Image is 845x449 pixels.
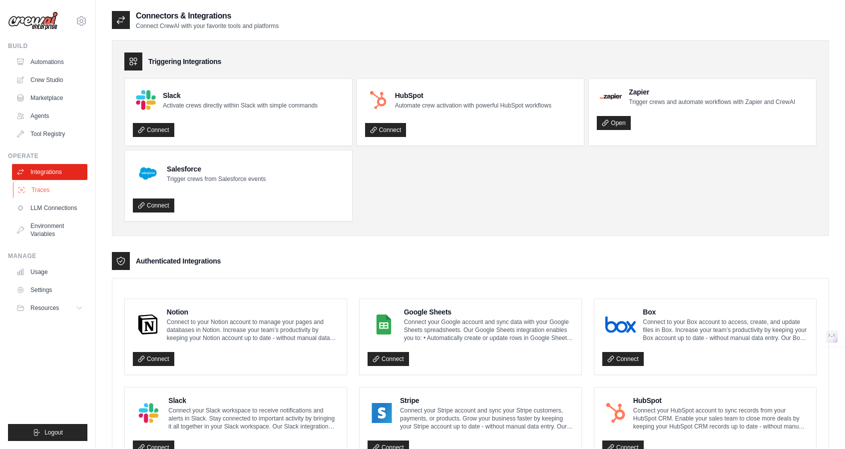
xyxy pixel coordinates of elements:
h4: HubSpot [633,395,808,405]
div: Build [8,42,87,50]
p: Connect to your Notion account to manage your pages and databases in Notion. Increase your team’s... [167,318,339,342]
p: Connect your Google account and sync data with your Google Sheets spreadsheets. Our Google Sheets... [404,318,573,342]
p: Activate crews directly within Slack with simple commands [163,101,318,109]
button: Resources [12,300,87,316]
a: Connect [133,352,174,366]
div: Operate [8,152,87,160]
h4: Salesforce [167,164,266,174]
h3: Triggering Integrations [148,56,221,66]
a: Traces [13,182,88,198]
img: Google Sheets Logo [371,314,397,334]
a: Connect [133,198,174,212]
a: Tool Registry [12,126,87,142]
p: Connect your Slack workspace to receive notifications and alerts in Slack. Stay connected to impo... [168,406,339,430]
p: Connect CrewAI with your favorite tools and platforms [136,22,279,30]
span: Logout [44,428,63,436]
p: Automate crew activation with powerful HubSpot workflows [395,101,551,109]
a: Automations [12,54,87,70]
span: Resources [30,304,59,312]
a: Crew Studio [12,72,87,88]
div: Manage [8,252,87,260]
h4: Slack [163,90,318,100]
p: Trigger crews from Salesforce events [167,175,266,183]
a: Usage [12,264,87,280]
a: Connect [365,123,407,137]
h3: Authenticated Integrations [136,256,221,266]
a: Open [597,116,630,130]
img: HubSpot Logo [368,90,388,110]
h4: Stripe [400,395,573,405]
h4: Google Sheets [404,307,573,317]
a: Marketplace [12,90,87,106]
img: Slack Logo [136,403,161,423]
a: Connect [368,352,409,366]
img: Stripe Logo [371,403,393,423]
a: Integrations [12,164,87,180]
img: Salesforce Logo [136,161,160,185]
button: Logout [8,424,87,441]
h4: Zapier [629,87,795,97]
img: Box Logo [605,314,636,334]
h4: Box [643,307,808,317]
p: Connect your HubSpot account to sync records from your HubSpot CRM. Enable your sales team to clo... [633,406,808,430]
img: Slack Logo [136,90,156,110]
a: Settings [12,282,87,298]
p: Trigger crews and automate workflows with Zapier and CrewAI [629,98,795,106]
h2: Connectors & Integrations [136,10,279,22]
a: Agents [12,108,87,124]
h4: Slack [168,395,339,405]
img: Logo [8,11,58,30]
a: Connect [602,352,644,366]
img: Notion Logo [136,314,160,334]
h4: HubSpot [395,90,551,100]
img: Zapier Logo [600,93,622,99]
p: Connect your Stripe account and sync your Stripe customers, payments, or products. Grow your busi... [400,406,573,430]
a: LLM Connections [12,200,87,216]
a: Connect [133,123,174,137]
h4: Notion [167,307,339,317]
a: Environment Variables [12,218,87,242]
img: HubSpot Logo [605,403,626,423]
p: Connect to your Box account to access, create, and update files in Box. Increase your team’s prod... [643,318,808,342]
